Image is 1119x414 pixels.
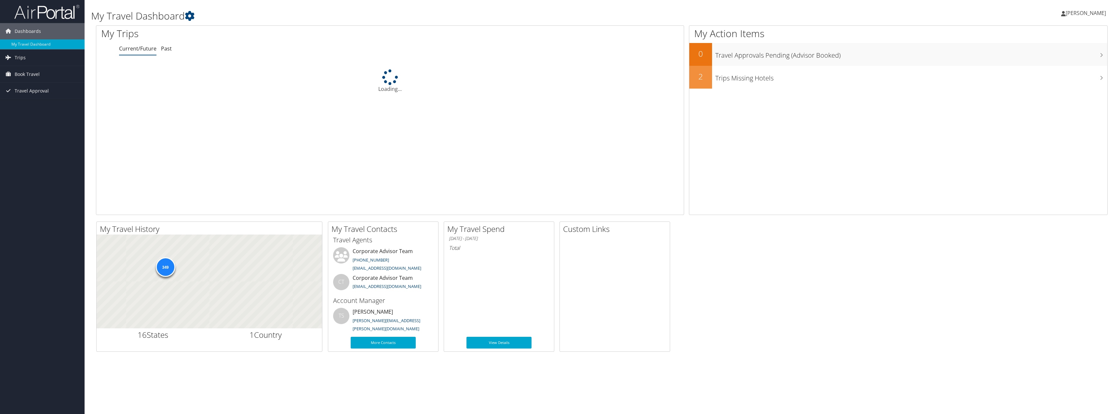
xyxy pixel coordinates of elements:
h1: My Action Items [689,27,1107,40]
h6: Total [449,244,549,251]
a: 2Trips Missing Hotels [689,66,1107,89]
span: 1 [249,329,254,340]
div: CT [333,274,349,290]
h2: Country [214,329,317,340]
a: 0Travel Approvals Pending (Advisor Booked) [689,43,1107,66]
h2: My Travel History [100,223,322,235]
h1: My Trips [101,27,434,40]
span: Travel Approval [15,83,49,99]
a: Current/Future [119,45,156,52]
h6: [DATE] - [DATE] [449,236,549,242]
h1: My Travel Dashboard [91,9,772,23]
h3: Travel Agents [333,236,433,245]
div: 349 [155,257,175,277]
a: More Contacts [351,337,416,349]
li: Corporate Advisor Team [330,247,437,274]
img: airportal-logo.png [14,4,79,20]
a: [PHONE_NUMBER] [353,257,389,263]
li: [PERSON_NAME] [330,308,437,335]
a: [EMAIL_ADDRESS][DOMAIN_NAME] [353,283,421,289]
h2: Custom Links [563,223,670,235]
h3: Travel Approvals Pending (Advisor Booked) [715,48,1107,60]
span: Trips [15,50,26,66]
div: Loading... [96,69,684,93]
span: [PERSON_NAME] [1066,9,1106,17]
span: Dashboards [15,23,41,39]
span: 16 [138,329,147,340]
h2: 0 [689,48,712,59]
a: [EMAIL_ADDRESS][DOMAIN_NAME] [353,265,421,271]
h2: My Travel Contacts [331,223,438,235]
span: Book Travel [15,66,40,82]
a: View Details [466,337,532,349]
a: Past [161,45,172,52]
div: TS [333,308,349,324]
h2: My Travel Spend [447,223,554,235]
li: Corporate Advisor Team [330,274,437,295]
h2: States [101,329,205,340]
a: [PERSON_NAME] [1061,3,1112,23]
a: [PERSON_NAME][EMAIL_ADDRESS][PERSON_NAME][DOMAIN_NAME] [353,318,420,332]
h3: Trips Missing Hotels [715,70,1107,83]
h3: Account Manager [333,296,433,305]
h2: 2 [689,71,712,82]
